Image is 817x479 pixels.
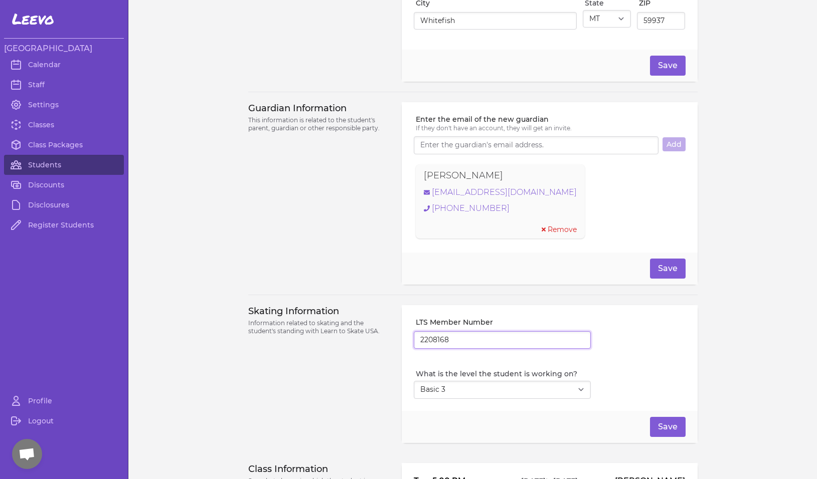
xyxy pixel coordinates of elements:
[424,202,577,214] a: [PHONE_NUMBER]
[663,137,686,151] button: Add
[4,95,124,115] a: Settings
[248,305,390,317] h3: Skating Information
[424,186,577,198] a: [EMAIL_ADDRESS][DOMAIN_NAME]
[248,319,390,335] p: Information related to skating and the student's standing with Learn to Skate USA.
[650,417,686,437] button: Save
[650,56,686,76] button: Save
[4,391,124,411] a: Profile
[416,124,685,132] p: If they don't have an account, they will get an invite.
[248,463,390,475] h3: Class Information
[12,10,54,28] span: Leevo
[4,115,124,135] a: Classes
[12,439,42,469] div: Open chat
[548,224,577,234] span: Remove
[4,43,124,55] h3: [GEOGRAPHIC_DATA]
[4,135,124,155] a: Class Packages
[416,114,685,124] label: Enter the email of the new guardian
[4,195,124,215] a: Disclosures
[416,317,591,327] label: LTS Member Number
[4,75,124,95] a: Staff
[4,411,124,431] a: Logout
[424,168,503,182] p: [PERSON_NAME]
[650,259,686,279] button: Save
[248,102,390,114] h3: Guardian Information
[416,369,591,379] label: What is the level the student is working on?
[4,175,124,195] a: Discounts
[4,215,124,235] a: Register Students
[542,224,577,234] button: Remove
[414,136,658,154] input: Enter the guardian's email address.
[4,155,124,175] a: Students
[4,55,124,75] a: Calendar
[248,116,390,132] p: This information is related to the student's parent, guardian or other responsible party.
[414,331,591,349] input: LTS or USFSA number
